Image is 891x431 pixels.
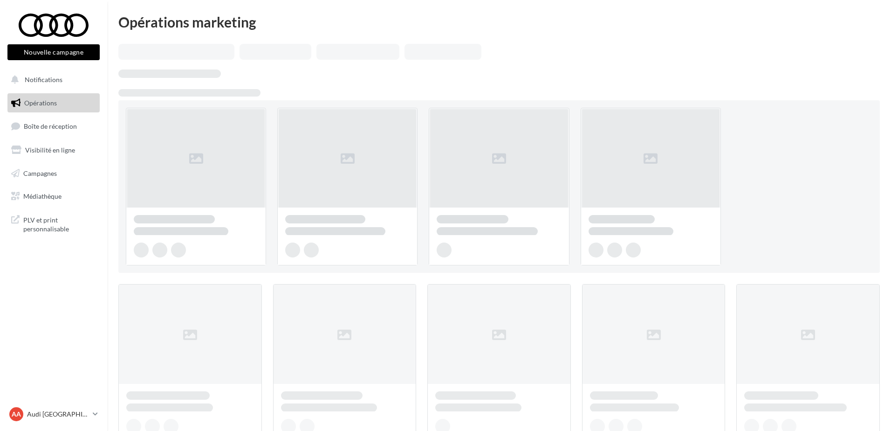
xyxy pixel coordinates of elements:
[25,76,62,83] span: Notifications
[24,122,77,130] span: Boîte de réception
[23,214,96,234] span: PLV et print personnalisable
[6,164,102,183] a: Campagnes
[6,187,102,206] a: Médiathèque
[6,93,102,113] a: Opérations
[7,405,100,423] a: AA Audi [GEOGRAPHIC_DATA]
[6,210,102,237] a: PLV et print personnalisable
[25,146,75,154] span: Visibilité en ligne
[23,192,62,200] span: Médiathèque
[118,15,880,29] div: Opérations marketing
[6,70,98,90] button: Notifications
[23,169,57,177] span: Campagnes
[27,410,89,419] p: Audi [GEOGRAPHIC_DATA]
[7,44,100,60] button: Nouvelle campagne
[12,410,21,419] span: AA
[6,140,102,160] a: Visibilité en ligne
[24,99,57,107] span: Opérations
[6,116,102,136] a: Boîte de réception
